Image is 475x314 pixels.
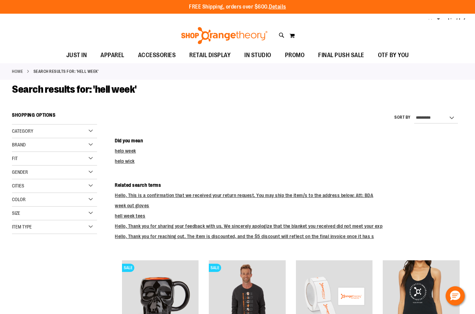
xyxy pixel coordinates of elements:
span: OTF BY YOU [378,48,409,63]
dt: Related search terms [115,182,463,188]
span: Size [12,210,20,216]
span: FINAL PUSH SALE [318,48,364,63]
div: Size [12,207,97,220]
a: ACCESSORIES [131,48,183,63]
strong: Shopping Options [12,109,97,125]
a: help wick [115,158,135,164]
a: hell week tees [115,213,145,219]
div: Brand [12,138,97,152]
button: Account menu [429,17,432,24]
div: Cities [12,179,97,193]
span: SALE [209,264,221,272]
div: Gender [12,166,97,179]
img: Shop Orangetheory [180,27,269,44]
a: Details [269,4,286,10]
span: Search results for: 'hell week' [12,83,137,95]
span: Color [12,197,26,202]
span: APPAREL [100,48,124,63]
dt: Did you mean [115,137,463,144]
button: Hello, have a question? Let’s chat. [446,286,465,305]
a: PROMO [278,48,312,63]
span: Cities [12,183,24,188]
div: Color [12,193,97,207]
span: IN STUDIO [244,48,271,63]
span: SALE [122,264,134,272]
a: help week [115,148,136,154]
label: Sort By [394,115,411,120]
a: JUST IN [59,48,94,63]
a: week out gloves [115,203,149,208]
a: FINAL PUSH SALE [311,48,371,63]
p: FREE Shipping, orders over $600. [189,3,286,11]
span: Brand [12,142,26,147]
span: Fit [12,156,18,161]
span: Gender [12,169,28,175]
a: Hello, Thank you for reaching out. The item is discounted, and the $5 discount will reflect on th... [115,234,374,239]
span: RETAIL DISPLAY [189,48,231,63]
a: Hello, This is a confirmation that we received your return request. You may ship the item/s to th... [115,193,373,198]
div: Category [12,125,97,138]
div: Fit [12,152,97,166]
a: Hello, Thank you for sharing your feedback with us. We sincerely apologize that the blanket you r... [115,223,382,229]
span: Item Type [12,224,32,230]
span: ACCESSORIES [138,48,176,63]
span: PROMO [285,48,305,63]
a: IN STUDIO [237,48,278,63]
div: Item Type [12,220,97,234]
span: JUST IN [66,48,87,63]
a: Home [12,68,23,75]
a: RETAIL DISPLAY [182,48,237,63]
a: Tracking Info [437,17,469,25]
span: Category [12,128,33,134]
a: APPAREL [94,48,131,63]
a: OTF BY YOU [371,48,416,63]
strong: Search results for: 'hell week' [33,68,99,75]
